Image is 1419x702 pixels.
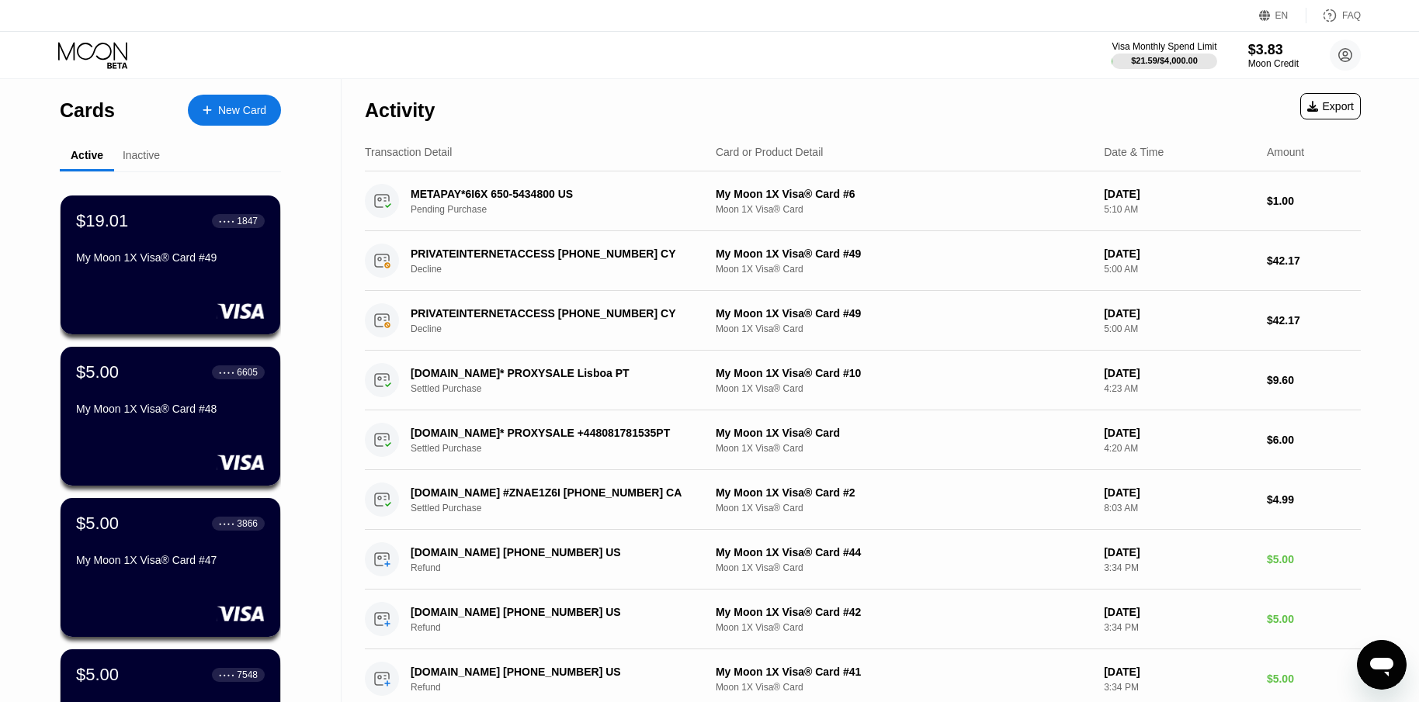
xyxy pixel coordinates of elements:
[1104,204,1254,215] div: 5:10 AM
[1104,264,1254,275] div: 5:00 AM
[1104,486,1254,499] div: [DATE]
[716,367,1091,379] div: My Moon 1X Visa® Card #10
[1307,100,1354,112] div: Export
[365,530,1361,590] div: [DOMAIN_NAME] [PHONE_NUMBER] USRefundMy Moon 1X Visa® Card #44Moon 1X Visa® Card[DATE]3:34 PM$5.00
[411,562,715,573] div: Refund
[76,211,128,231] div: $19.01
[411,546,694,558] div: [DOMAIN_NAME] [PHONE_NUMBER] US
[71,149,103,161] div: Active
[411,264,715,275] div: Decline
[1267,493,1361,506] div: $4.99
[411,682,715,693] div: Refund
[219,219,234,223] div: ● ● ● ●
[219,521,234,526] div: ● ● ● ●
[716,503,1091,514] div: Moon 1X Visa® Card
[1104,682,1254,693] div: 3:34 PM
[1342,10,1361,21] div: FAQ
[61,195,280,334] div: $19.01● ● ● ●1847My Moon 1X Visa® Card #49
[365,470,1361,530] div: [DOMAIN_NAME] #ZNAE1Z6I [PHONE_NUMBER] CASettled PurchaseMy Moon 1X Visa® Card #2Moon 1X Visa® Ca...
[1104,188,1254,200] div: [DATE]
[411,443,715,454] div: Settled Purchase
[365,146,452,158] div: Transaction Detail
[365,351,1361,410] div: [DOMAIN_NAME]* PROXYSALE Lisboa PTSettled PurchaseMy Moon 1X Visa® Card #10Moon 1X Visa® Card[DAT...
[411,383,715,394] div: Settled Purchase
[1112,41,1216,52] div: Visa Monthly Spend Limit
[76,403,265,415] div: My Moon 1X Visa® Card #48
[1267,613,1361,625] div: $5.00
[411,367,694,379] div: [DOMAIN_NAME]* PROXYSALE Lisboa PT
[76,554,265,566] div: My Moon 1X Visa® Card #47
[1267,553,1361,565] div: $5.00
[76,514,119,534] div: $5.00
[1259,8,1306,23] div: EN
[1104,622,1254,633] div: 3:34 PM
[1131,56,1198,65] div: $21.59 / $4,000.00
[123,149,160,161] div: Inactive
[188,95,281,126] div: New Card
[1300,93,1361,119] div: Export
[716,486,1091,499] div: My Moon 1X Visa® Card #2
[237,518,258,529] div: 3866
[1267,254,1361,267] div: $42.17
[1248,42,1299,69] div: $3.83Moon Credit
[1104,307,1254,320] div: [DATE]
[716,264,1091,275] div: Moon 1X Visa® Card
[1267,434,1361,446] div: $6.00
[1267,673,1361,685] div: $5.00
[716,247,1091,260] div: My Moon 1X Visa® Card #49
[1104,247,1254,260] div: [DATE]
[1248,42,1299,58] div: $3.83
[1112,41,1216,69] div: Visa Monthly Spend Limit$21.59/$4,000.00
[1104,443,1254,454] div: 4:20 AM
[1267,374,1361,386] div: $9.60
[365,99,435,122] div: Activity
[411,427,694,439] div: [DOMAIN_NAME]* PROXYSALE +448081781535PT
[716,146,824,158] div: Card or Product Detail
[237,216,258,227] div: 1847
[716,606,1091,618] div: My Moon 1X Visa® Card #42
[61,498,280,637] div: $5.00● ● ● ●3866My Moon 1X Visa® Card #47
[1267,195,1361,207] div: $1.00
[1104,383,1254,394] div: 4:23 AM
[76,362,119,382] div: $5.00
[411,204,715,215] div: Pending Purchase
[411,247,694,260] div: PRIVATEINTERNETACCESS [PHONE_NUMBER] CY
[1275,10,1289,21] div: EN
[1104,666,1254,678] div: [DATE]
[219,370,234,375] div: ● ● ● ●
[1104,546,1254,558] div: [DATE]
[716,427,1091,439] div: My Moon 1X Visa® Card
[411,307,694,320] div: PRIVATEINTERNETACCESS [PHONE_NUMBER] CY
[1104,606,1254,618] div: [DATE]
[219,673,234,677] div: ● ● ● ●
[1104,562,1254,573] div: 3:34 PM
[365,171,1361,231] div: METAPAY*6I6X 650-5434800 USPending PurchaseMy Moon 1X Visa® Card #6Moon 1X Visa® Card[DATE]5:10 A...
[411,666,694,678] div: [DOMAIN_NAME] [PHONE_NUMBER] US
[411,622,715,633] div: Refund
[716,546,1091,558] div: My Moon 1X Visa® Card #44
[1267,146,1304,158] div: Amount
[1267,314,1361,327] div: $42.17
[365,291,1361,351] div: PRIVATEINTERNETACCESS [PHONE_NUMBER] CYDeclineMy Moon 1X Visa® Card #49Moon 1X Visa® Card[DATE]5:...
[411,188,694,200] div: METAPAY*6I6X 650-5434800 US
[1248,58,1299,69] div: Moon Credit
[716,443,1091,454] div: Moon 1X Visa® Card
[60,99,115,122] div: Cards
[716,307,1091,320] div: My Moon 1X Visa® Card #49
[411,606,694,618] div: [DOMAIN_NAME] [PHONE_NUMBER] US
[61,347,280,486] div: $5.00● ● ● ●6605My Moon 1X Visa® Card #48
[1104,323,1254,334] div: 5:00 AM
[716,188,1091,200] div: My Moon 1X Visa® Card #6
[218,104,266,117] div: New Card
[76,251,265,264] div: My Moon 1X Visa® Card #49
[716,383,1091,394] div: Moon 1X Visa® Card
[716,666,1091,678] div: My Moon 1X Visa® Card #41
[411,503,715,514] div: Settled Purchase
[411,323,715,334] div: Decline
[716,682,1091,693] div: Moon 1X Visa® Card
[1104,146,1164,158] div: Date & Time
[365,590,1361,649] div: [DOMAIN_NAME] [PHONE_NUMBER] USRefundMy Moon 1X Visa® Card #42Moon 1X Visa® Card[DATE]3:34 PM$5.00
[1306,8,1361,23] div: FAQ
